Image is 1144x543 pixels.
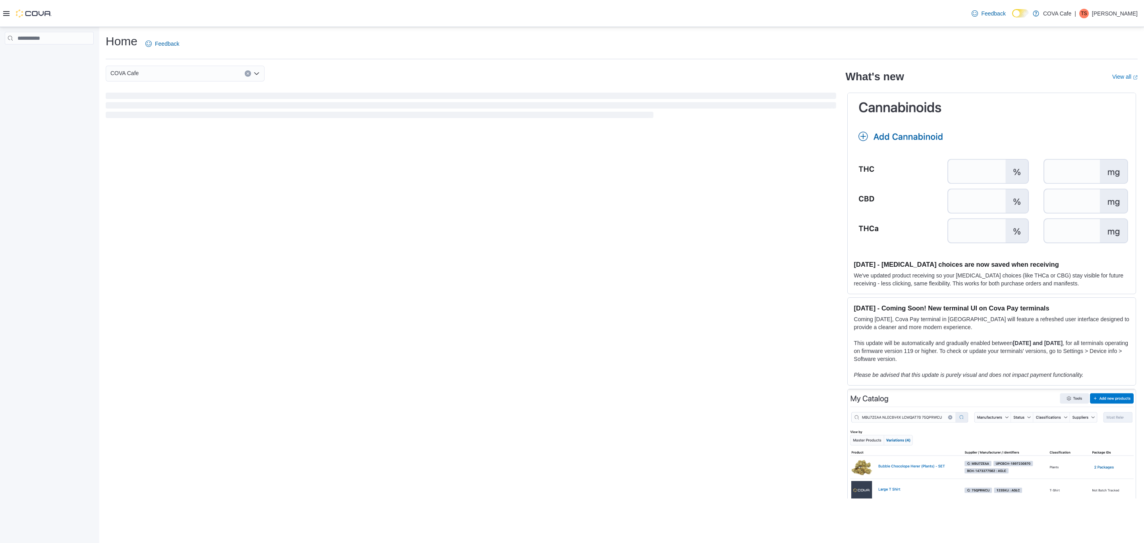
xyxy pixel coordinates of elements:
span: Feedback [155,40,179,48]
p: This update will be automatically and gradually enabled between , for all terminals operating on ... [854,339,1129,363]
em: Please be advised that this update is purely visual and does not impact payment functionality. [854,372,1084,378]
button: Open list of options [253,70,260,77]
div: Tai Souza [1079,9,1089,18]
a: Feedback [142,36,182,52]
p: We've updated product receiving so your [MEDICAL_DATA] choices (like THCa or CBG) stay visible fo... [854,271,1129,287]
h3: [DATE] - Coming Soon! New terminal UI on Cova Pay terminals [854,304,1129,312]
p: Coming [DATE], Cova Pay terminal in [GEOGRAPHIC_DATA] will feature a refreshed user interface des... [854,315,1129,331]
img: Cova [16,10,52,17]
input: Dark Mode [1012,9,1029,17]
span: Dark Mode [1012,17,1013,18]
p: | [1074,9,1076,18]
span: COVA Cafe [110,68,139,78]
p: COVA Cafe [1043,9,1071,18]
button: Clear input [245,70,251,77]
p: [PERSON_NAME] [1092,9,1138,18]
a: Feedback [968,6,1009,21]
span: TS [1081,9,1087,18]
a: View allExternal link [1112,74,1138,80]
span: Feedback [981,10,1005,17]
strong: [DATE] and [DATE] [1013,340,1063,346]
svg: External link [1133,75,1138,80]
h1: Home [106,33,137,49]
span: Loading [106,94,836,120]
h2: What's new [846,70,904,83]
nav: Complex example [5,46,94,65]
h3: [DATE] - [MEDICAL_DATA] choices are now saved when receiving [854,260,1129,268]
